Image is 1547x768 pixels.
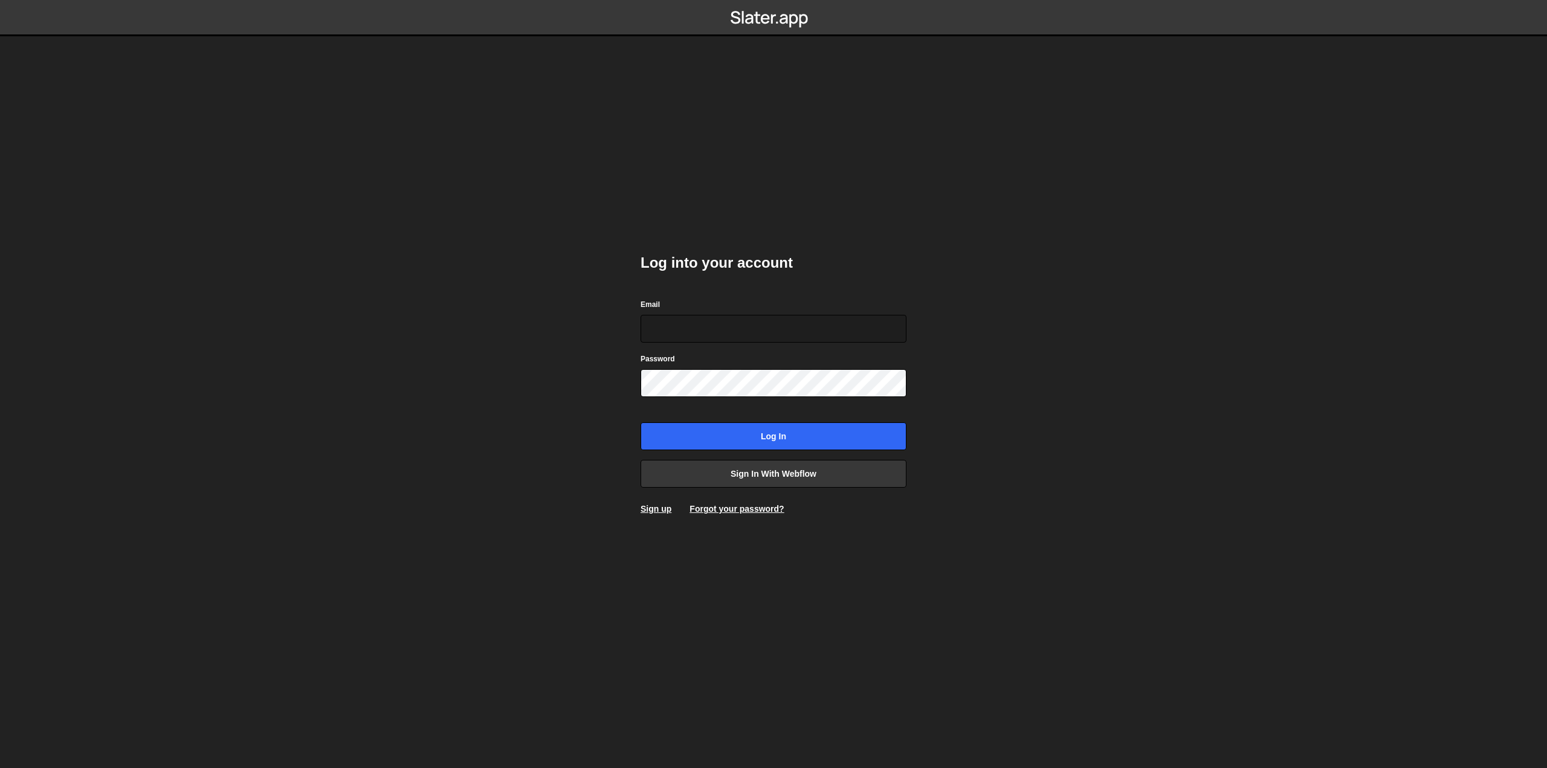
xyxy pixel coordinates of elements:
[641,422,906,450] input: Log in
[641,353,675,365] label: Password
[690,504,784,514] a: Forgot your password?
[641,298,660,311] label: Email
[641,504,671,514] a: Sign up
[641,460,906,488] a: Sign in with Webflow
[641,253,906,273] h2: Log into your account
